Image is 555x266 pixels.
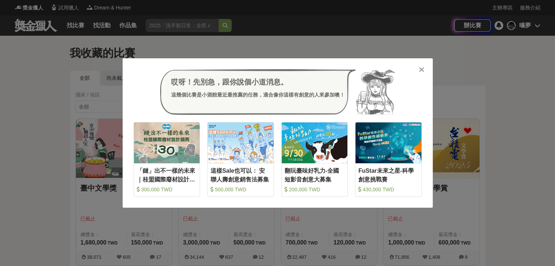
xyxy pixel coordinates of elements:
div: 這幾個比賽是小酒館最近最推薦的任務，適合像你這樣有創意的人來參加噢！ [171,91,345,99]
img: Cover Image [208,122,274,163]
a: Cover ImageFuStar未來之星-科學創意挑戰賽 430,000 TWD [355,122,422,197]
a: Cover Image「鏈」出不一樣的未來｜桂盟國際廢材設計競賽 300,000 TWD [134,122,200,197]
a: Cover Image這樣Sale也可以： 安聯人壽創意銷售法募集 500,000 TWD [207,122,274,197]
div: 翻玩臺味好乳力-全國短影音創意大募集 [285,167,345,183]
div: 430,000 TWD [358,186,419,193]
div: 「鏈」出不一樣的未來｜桂盟國際廢材設計競賽 [137,167,197,183]
div: 這樣Sale也可以： 安聯人壽創意銷售法募集 [211,167,271,183]
div: 300,000 TWD [137,186,197,193]
div: FuStar未來之星-科學創意挑戰賽 [358,167,419,183]
div: 500,000 TWD [211,186,271,193]
div: 哎呀！先別急，跟你說個小道消息。 [171,77,345,87]
img: Cover Image [355,122,421,163]
div: 200,000 TWD [285,186,345,193]
a: Cover Image翻玩臺味好乳力-全國短影音創意大募集 200,000 TWD [281,122,348,197]
img: Avatar [356,69,395,115]
img: Cover Image [134,122,200,163]
img: Cover Image [282,122,348,163]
